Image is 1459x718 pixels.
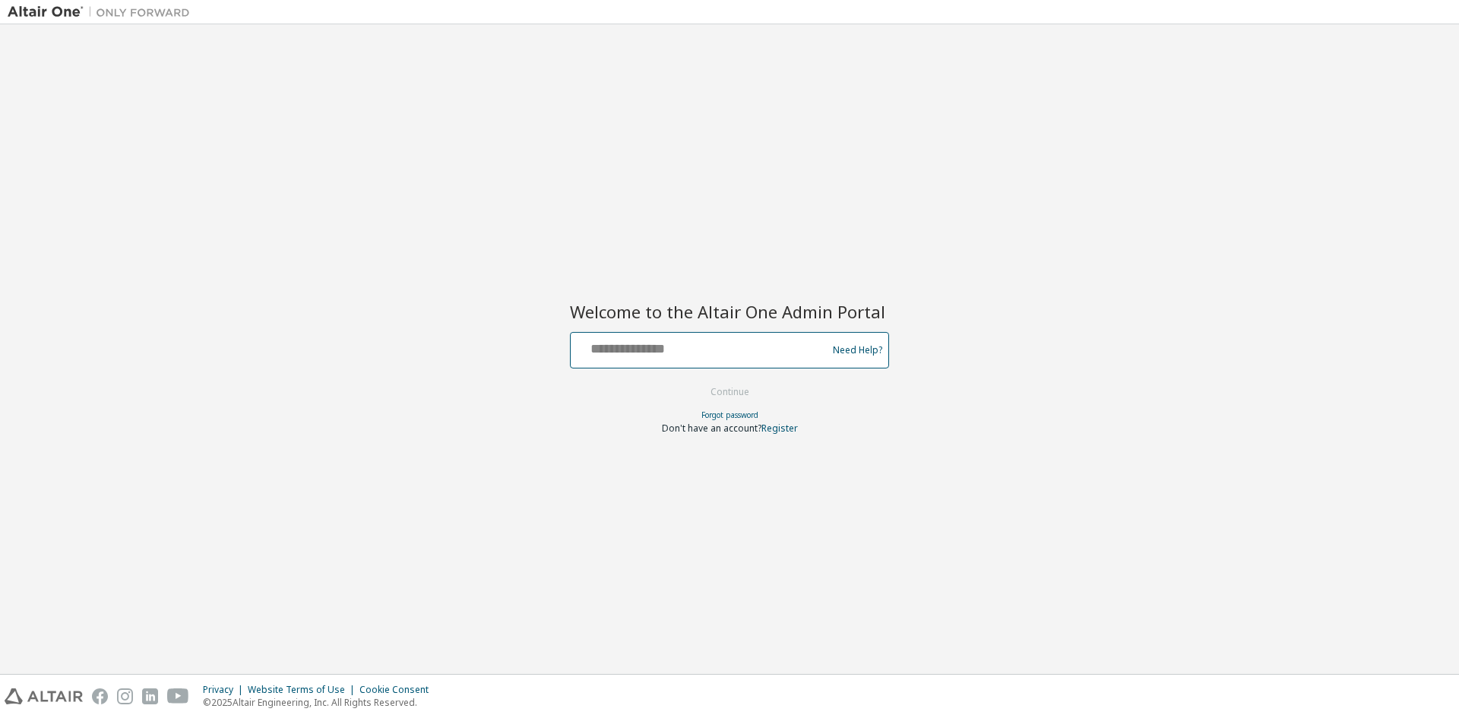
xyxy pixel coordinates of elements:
div: Cookie Consent [359,684,438,696]
a: Register [761,422,798,435]
h2: Welcome to the Altair One Admin Portal [570,301,889,322]
img: altair_logo.svg [5,688,83,704]
img: linkedin.svg [142,688,158,704]
a: Forgot password [701,410,758,420]
p: © 2025 Altair Engineering, Inc. All Rights Reserved. [203,696,438,709]
div: Website Terms of Use [248,684,359,696]
img: Altair One [8,5,198,20]
img: facebook.svg [92,688,108,704]
img: instagram.svg [117,688,133,704]
span: Don't have an account? [662,422,761,435]
img: youtube.svg [167,688,189,704]
div: Privacy [203,684,248,696]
